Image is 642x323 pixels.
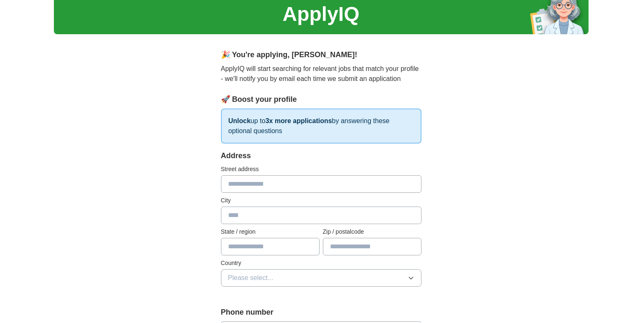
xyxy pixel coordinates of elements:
strong: 3x more applications [265,117,332,124]
button: Please select... [221,269,421,287]
strong: Unlock [228,117,251,124]
label: Zip / postalcode [323,227,421,236]
label: Country [221,259,421,267]
label: Street address [221,165,421,174]
p: up to by answering these optional questions [221,109,421,144]
div: Address [221,150,421,161]
div: 🎉 You're applying , [PERSON_NAME] ! [221,49,421,61]
label: Phone number [221,307,421,318]
label: City [221,196,421,205]
span: Please select... [228,273,274,283]
label: State / region [221,227,320,236]
p: ApplyIQ will start searching for relevant jobs that match your profile - we'll notify you by emai... [221,64,421,84]
div: 🚀 Boost your profile [221,94,421,105]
